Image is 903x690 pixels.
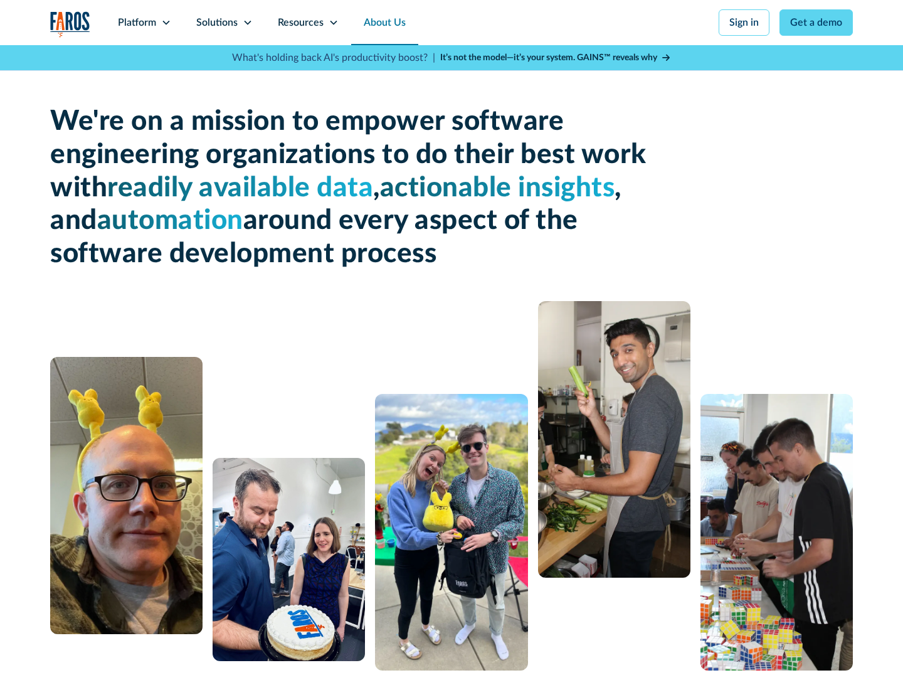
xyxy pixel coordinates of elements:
[719,9,769,36] a: Sign in
[538,301,690,578] img: man cooking with celery
[779,9,853,36] a: Get a demo
[232,50,435,65] p: What's holding back AI's productivity boost? |
[700,394,853,671] img: 5 people constructing a puzzle from Rubik's cubes
[118,15,156,30] div: Platform
[440,51,671,65] a: It’s not the model—it’s your system. GAINS™ reveals why
[196,15,238,30] div: Solutions
[375,394,527,671] img: A man and a woman standing next to each other.
[380,174,615,202] span: actionable insights
[278,15,324,30] div: Resources
[97,207,243,235] span: automation
[50,11,90,37] img: Logo of the analytics and reporting company Faros.
[440,53,657,62] strong: It’s not the model—it’s your system. GAINS™ reveals why
[107,174,373,202] span: readily available data
[50,105,652,271] h1: We're on a mission to empower software engineering organizations to do their best work with , , a...
[50,357,203,634] img: A man with glasses and a bald head wearing a yellow bunny headband.
[50,11,90,37] a: home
